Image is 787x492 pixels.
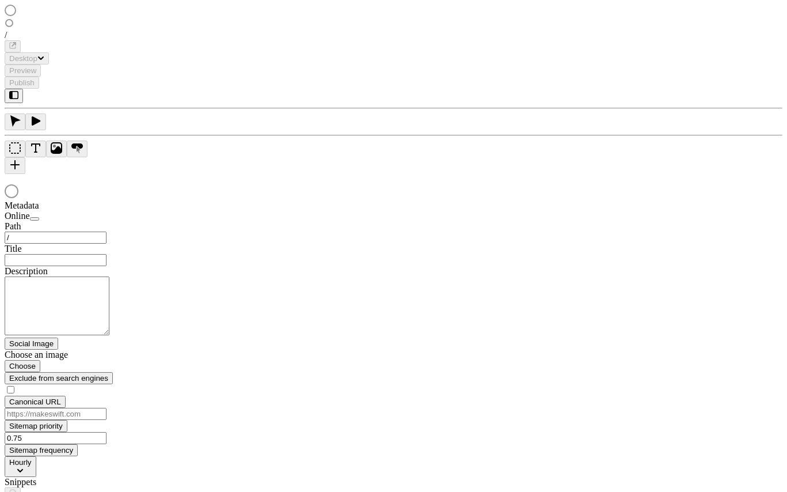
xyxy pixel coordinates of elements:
[9,446,73,455] span: Sitemap frequency
[5,266,48,276] span: Description
[5,211,30,221] span: Online
[5,477,143,487] div: Snippets
[5,372,113,384] button: Exclude from search engines
[9,54,37,63] span: Desktop
[9,374,108,383] span: Exclude from search engines
[9,339,54,348] span: Social Image
[9,66,36,75] span: Preview
[5,141,25,157] button: Box
[46,141,67,157] button: Image
[5,338,58,350] button: Social Image
[9,398,61,406] span: Canonical URL
[5,456,36,477] button: Hourly
[5,244,22,253] span: Title
[67,141,88,157] button: Button
[9,422,63,430] span: Sitemap priority
[9,458,32,467] span: Hourly
[5,444,78,456] button: Sitemap frequency
[9,78,35,87] span: Publish
[5,221,21,231] span: Path
[5,396,66,408] button: Canonical URL
[5,420,67,432] button: Sitemap priority
[5,52,49,65] button: Desktop
[5,360,40,372] button: Choose
[5,350,143,360] div: Choose an image
[5,77,39,89] button: Publish
[5,408,107,420] input: https://makeswift.com
[5,200,143,211] div: Metadata
[5,65,41,77] button: Preview
[9,362,36,370] span: Choose
[25,141,46,157] button: Text
[5,30,782,40] div: /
